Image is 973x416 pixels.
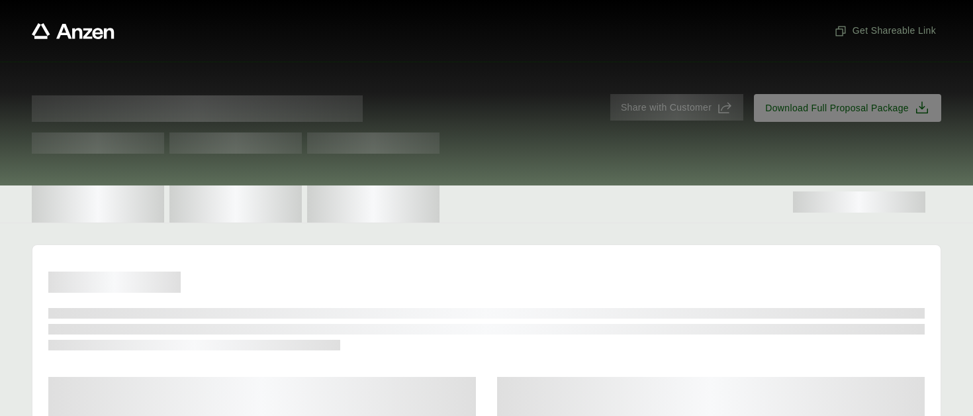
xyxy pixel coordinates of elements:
span: Get Shareable Link [834,24,936,38]
span: Test [32,132,164,154]
span: Test [307,132,440,154]
span: Proposal for [32,95,363,122]
a: Anzen website [32,23,115,39]
button: Get Shareable Link [829,19,941,43]
span: Share with Customer [621,101,712,115]
span: Test [169,132,302,154]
